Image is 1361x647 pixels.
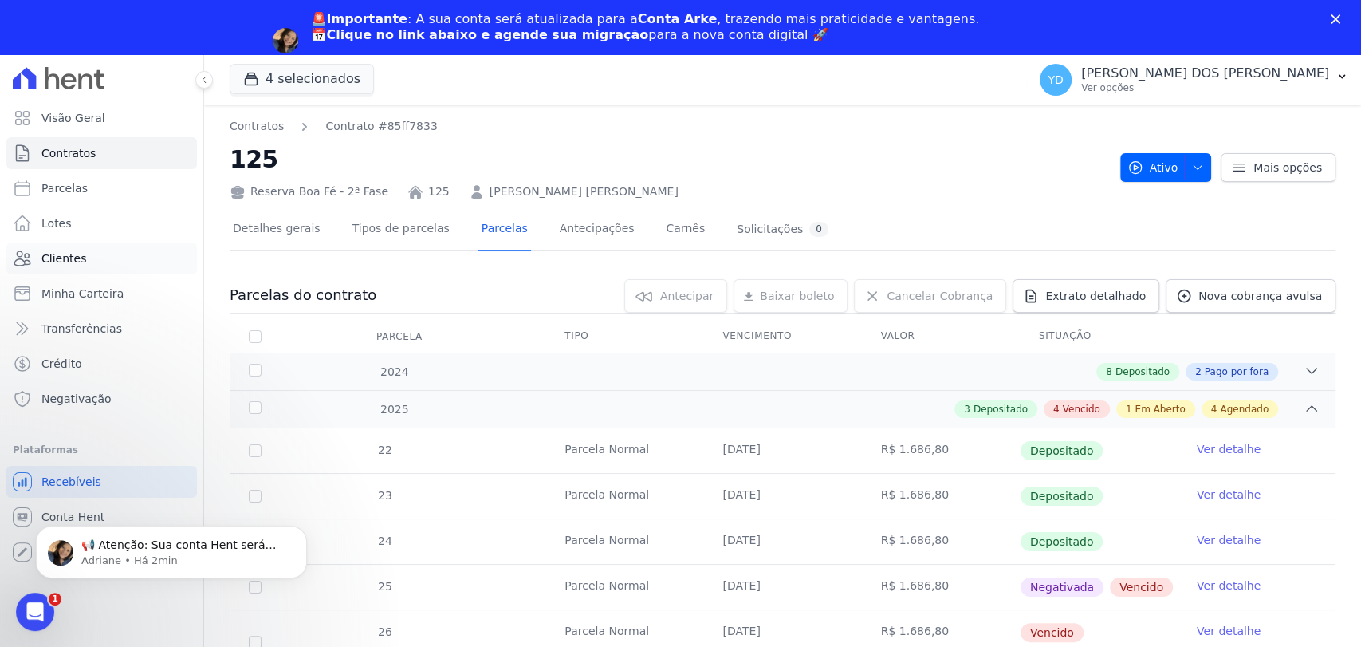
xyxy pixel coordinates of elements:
[478,209,531,251] a: Parcelas
[1021,487,1103,506] span: Depositado
[41,251,86,266] span: Clientes
[638,11,717,26] b: Conta Arke
[6,137,197,169] a: Contratos
[545,519,703,564] td: Parcela Normal
[862,474,1020,519] td: R$ 1.686,80
[545,565,703,610] td: Parcela Normal
[1198,288,1322,304] span: Nova cobrança avulsa
[376,535,392,547] span: 24
[41,145,96,161] span: Contratos
[249,490,262,503] input: Só é possível selecionar pagamentos em aberto
[6,172,197,204] a: Parcelas
[311,11,407,26] b: 🚨Importante
[6,466,197,498] a: Recebíveis
[1197,441,1261,457] a: Ver detalhe
[703,565,861,610] td: [DATE]
[862,519,1020,564] td: R$ 1.686,80
[6,207,197,239] a: Lotes
[1221,153,1335,182] a: Mais opções
[376,489,392,502] span: 23
[1127,153,1178,182] span: Ativo
[1013,279,1159,313] a: Extrato detalhado
[1120,153,1212,182] button: Ativo
[545,320,703,353] th: Tipo
[1115,365,1170,379] span: Depositado
[41,391,112,407] span: Negativação
[41,215,72,231] span: Lotes
[6,501,197,533] a: Conta Hent
[1021,578,1103,597] span: Negativada
[230,64,374,94] button: 4 selecionados
[230,118,284,135] a: Contratos
[703,320,861,353] th: Vencimento
[1331,14,1347,24] div: Fechar
[6,243,197,274] a: Clientes
[13,440,191,460] div: Plataformas
[41,180,88,196] span: Parcelas
[557,209,638,251] a: Antecipações
[1126,402,1132,416] span: 1
[862,565,1020,610] td: R$ 1.686,80
[1197,623,1261,639] a: Ver detalhe
[1063,402,1100,416] span: Vencido
[964,402,970,416] span: 3
[1081,81,1329,94] p: Ver opções
[1166,279,1335,313] a: Nova cobrança avulsa
[703,519,861,564] td: [DATE]
[1106,365,1112,379] span: 8
[490,183,679,200] a: [PERSON_NAME] [PERSON_NAME]
[311,53,443,70] a: Agendar migração
[41,321,122,337] span: Transferências
[273,28,298,53] img: Profile image for Adriane
[376,444,392,456] span: 22
[230,183,388,200] div: Reserva Boa Fé - 2ª Fase
[428,183,450,200] a: 125
[1045,288,1146,304] span: Extrato detalhado
[6,383,197,415] a: Negativação
[703,474,861,519] td: [DATE]
[1053,402,1060,416] span: 4
[230,118,438,135] nav: Breadcrumb
[41,356,82,372] span: Crédito
[41,110,105,126] span: Visão Geral
[230,209,324,251] a: Detalhes gerais
[1021,623,1084,642] span: Vencido
[703,428,861,473] td: [DATE]
[349,209,453,251] a: Tipos de parcelas
[862,320,1020,353] th: Valor
[1195,365,1202,379] span: 2
[16,593,54,631] iframe: Intercom live chat
[1021,532,1103,551] span: Depositado
[1220,402,1269,416] span: Agendado
[1211,402,1217,416] span: 4
[737,222,828,237] div: Solicitações
[1027,57,1361,102] button: YD [PERSON_NAME] DOS [PERSON_NAME] Ver opções
[249,444,262,457] input: Só é possível selecionar pagamentos em aberto
[376,625,392,638] span: 26
[41,474,101,490] span: Recebíveis
[1197,532,1261,548] a: Ver detalhe
[12,492,331,604] iframe: Intercom notifications mensagem
[327,27,649,42] b: Clique no link abaixo e agende sua migração
[230,118,1107,135] nav: Breadcrumb
[1081,65,1329,81] p: [PERSON_NAME] DOS [PERSON_NAME]
[311,11,980,43] div: : A sua conta será atualizada para a , trazendo mais praticidade e vantagens. 📅 para a nova conta...
[6,348,197,380] a: Crédito
[862,428,1020,473] td: R$ 1.686,80
[974,402,1028,416] span: Depositado
[1197,487,1261,503] a: Ver detalhe
[545,428,703,473] td: Parcela Normal
[41,286,124,302] span: Minha Carteira
[1048,74,1063,85] span: YD
[1205,365,1269,379] span: Pago por fora
[809,222,828,237] div: 0
[6,278,197,310] a: Minha Carteira
[325,118,437,135] a: Contrato #85ff7833
[1110,578,1173,597] span: Vencido
[6,102,197,134] a: Visão Geral
[734,209,832,251] a: Solicitações0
